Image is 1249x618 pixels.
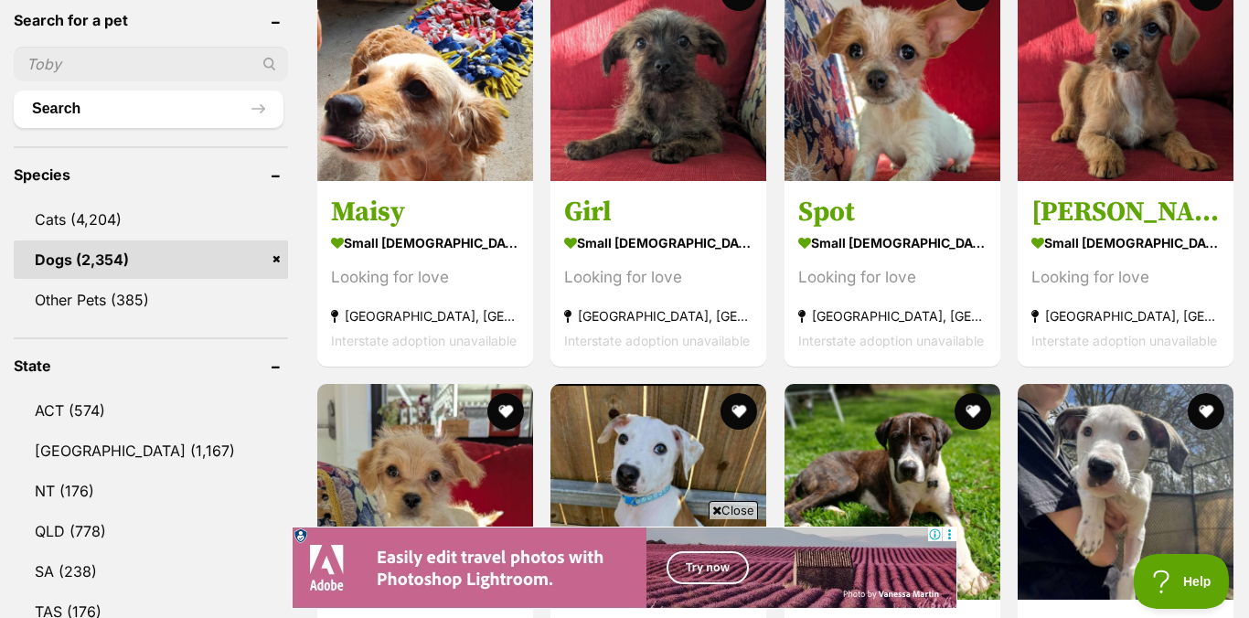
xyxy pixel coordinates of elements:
a: Maisy small [DEMOGRAPHIC_DATA] Dog Looking for love [GEOGRAPHIC_DATA], [GEOGRAPHIC_DATA] Intersta... [317,181,533,367]
button: favourite [955,393,991,430]
a: QLD (778) [14,512,288,550]
img: Valentina - Unknown x Catahoula Dog [1018,384,1233,600]
button: Search [14,91,283,127]
span: Interstate adoption unavailable [564,333,750,348]
div: Looking for love [1031,265,1220,290]
a: Dogs (2,354) [14,240,288,279]
header: Search for a pet [14,12,288,28]
div: Looking for love [564,265,753,290]
strong: [GEOGRAPHIC_DATA], [GEOGRAPHIC_DATA] [564,304,753,328]
strong: small [DEMOGRAPHIC_DATA] Dog [564,229,753,256]
div: Looking for love [331,265,519,290]
button: favourite [721,393,758,430]
div: Looking for love [798,265,987,290]
a: [PERSON_NAME] small [DEMOGRAPHIC_DATA] Dog Looking for love [GEOGRAPHIC_DATA], [GEOGRAPHIC_DATA] ... [1018,181,1233,367]
button: favourite [487,393,524,430]
span: Interstate adoption unavailable [1031,333,1217,348]
span: Close [709,501,758,519]
h3: Maisy [331,195,519,229]
input: Toby [14,47,288,81]
strong: [GEOGRAPHIC_DATA], [GEOGRAPHIC_DATA] [331,304,519,328]
span: Interstate adoption unavailable [798,333,984,348]
h3: Girl [564,195,753,229]
img: Bear - Chihuahua x Cavalier King Charles Spaniel Dog [317,384,533,600]
a: [GEOGRAPHIC_DATA] (1,167) [14,432,288,470]
h3: [PERSON_NAME] [1031,195,1220,229]
header: State [14,357,288,374]
img: Stuka - Bull Arab Dog [550,384,766,600]
a: NT (176) [14,472,288,510]
strong: [GEOGRAPHIC_DATA], [GEOGRAPHIC_DATA] [798,304,987,328]
strong: small [DEMOGRAPHIC_DATA] Dog [798,229,987,256]
h3: Spot [798,195,987,229]
button: favourite [1188,393,1224,430]
iframe: Help Scout Beacon - Open [1134,554,1231,609]
a: Spot small [DEMOGRAPHIC_DATA] Dog Looking for love [GEOGRAPHIC_DATA], [GEOGRAPHIC_DATA] Interstat... [785,181,1000,367]
a: Girl small [DEMOGRAPHIC_DATA] Dog Looking for love [GEOGRAPHIC_DATA], [GEOGRAPHIC_DATA] Interstat... [550,181,766,367]
iframe: Advertisement [292,527,957,609]
a: ACT (574) [14,391,288,430]
img: Louie - Bull Arab Dog [785,384,1000,600]
a: Other Pets (385) [14,281,288,319]
strong: small [DEMOGRAPHIC_DATA] Dog [1031,229,1220,256]
strong: small [DEMOGRAPHIC_DATA] Dog [331,229,519,256]
header: Species [14,166,288,183]
span: Interstate adoption unavailable [331,333,517,348]
a: SA (238) [14,552,288,591]
strong: [GEOGRAPHIC_DATA], [GEOGRAPHIC_DATA] [1031,304,1220,328]
a: Cats (4,204) [14,200,288,239]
